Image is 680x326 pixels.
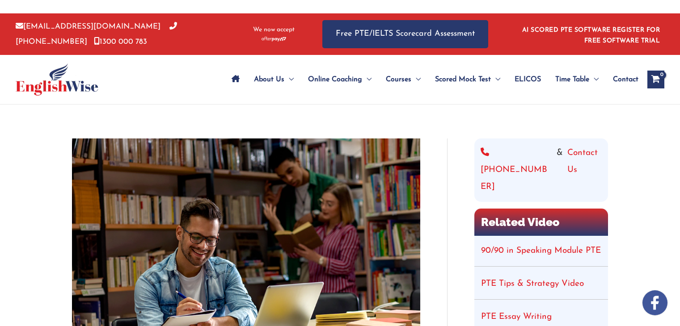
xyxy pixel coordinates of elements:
[428,64,507,95] a: Scored Mock TestMenu Toggle
[254,64,284,95] span: About Us
[16,63,98,96] img: cropped-ew-logo
[481,145,552,196] a: [PHONE_NUMBER]
[517,20,664,49] aside: Header Widget 1
[647,71,664,88] a: View Shopping Cart, empty
[308,64,362,95] span: Online Coaching
[567,145,602,196] a: Contact Us
[589,64,599,95] span: Menu Toggle
[555,64,589,95] span: Time Table
[322,20,488,48] a: Free PTE/IELTS Scorecard Assessment
[16,23,160,30] a: [EMAIL_ADDRESS][DOMAIN_NAME]
[481,280,584,288] a: PTE Tips & Strategy Video
[515,64,541,95] span: ELICOS
[522,27,660,44] a: AI SCORED PTE SOFTWARE REGISTER FOR FREE SOFTWARE TRIAL
[16,23,177,45] a: [PHONE_NUMBER]
[379,64,428,95] a: CoursesMenu Toggle
[606,64,638,95] a: Contact
[474,209,608,236] h2: Related Video
[253,25,295,34] span: We now accept
[262,37,286,42] img: Afterpay-Logo
[481,247,601,255] a: 90/90 in Speaking Module PTE
[548,64,606,95] a: Time TableMenu Toggle
[362,64,372,95] span: Menu Toggle
[224,64,638,95] nav: Site Navigation: Main Menu
[613,64,638,95] span: Contact
[642,290,667,315] img: white-facebook.png
[247,64,301,95] a: About UsMenu Toggle
[284,64,294,95] span: Menu Toggle
[301,64,379,95] a: Online CoachingMenu Toggle
[94,38,147,46] a: 1300 000 783
[435,64,491,95] span: Scored Mock Test
[481,145,602,196] div: &
[481,313,552,321] a: PTE Essay Writing
[507,64,548,95] a: ELICOS
[386,64,411,95] span: Courses
[411,64,421,95] span: Menu Toggle
[491,64,500,95] span: Menu Toggle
